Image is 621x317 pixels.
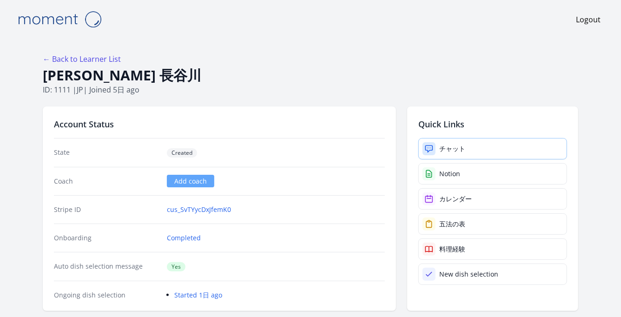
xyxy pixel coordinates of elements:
a: Started 1日 ago [174,291,222,299]
a: Completed [167,233,201,243]
a: 五法の表 [418,213,567,235]
div: 五法の表 [439,219,465,229]
a: 料理経験 [418,238,567,260]
a: New dish selection [418,264,567,285]
dt: Coach [54,177,159,186]
div: 料理経験 [439,244,465,254]
span: Yes [167,262,185,271]
dt: Onboarding [54,233,159,243]
div: チャット [439,144,465,153]
div: Notion [439,169,460,178]
dt: Stripe ID [54,205,159,214]
a: チャット [418,138,567,159]
img: Moment [13,7,106,31]
dt: State [54,148,159,158]
a: Logout [576,14,601,25]
a: cus_SvTYycDxJfemK0 [167,205,231,214]
a: カレンダー [418,188,567,210]
h2: Account Status [54,118,385,131]
span: Created [167,148,197,158]
div: New dish selection [439,270,498,279]
dt: Auto dish selection message [54,262,159,271]
h1: [PERSON_NAME] 長谷川 [43,66,578,84]
p: ID: 1111 | | Joined 5日 ago [43,84,578,95]
h2: Quick Links [418,118,567,131]
dt: Ongoing dish selection [54,291,159,300]
a: ← Back to Learner List [43,54,121,64]
span: jp [77,85,83,95]
a: Notion [418,163,567,185]
div: カレンダー [439,194,472,204]
a: Add coach [167,175,214,187]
